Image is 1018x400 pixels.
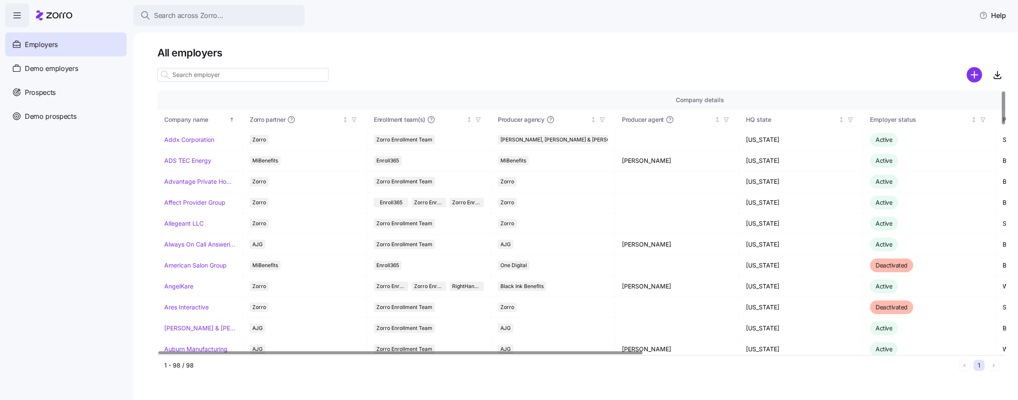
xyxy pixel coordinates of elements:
span: Zorro [252,219,266,228]
span: Help [979,10,1006,21]
a: Ares Interactive [164,303,209,312]
span: Active [876,199,892,206]
td: [US_STATE] [739,171,863,192]
span: Prospects [25,87,56,98]
span: Enroll365 [376,156,399,165]
div: Not sorted [466,117,472,123]
span: Producer agent [622,115,664,124]
span: Zorro Enrollment Team [414,198,443,207]
a: Affect Provider Group [164,198,225,207]
span: AJG [252,240,263,249]
span: [PERSON_NAME], [PERSON_NAME] & [PERSON_NAME] [500,135,633,144]
span: Zorro Enrollment Team [376,282,405,291]
span: MiBenefits [500,156,526,165]
span: Deactivated [876,303,908,311]
span: Zorro [500,219,514,228]
span: AJG [500,240,511,249]
span: Demo prospects [25,111,77,122]
span: Deactivated [876,262,908,269]
span: One Digital [500,261,527,270]
span: Zorro [252,282,266,291]
span: RightHandMan Financial [452,282,481,291]
a: Demo prospects [5,104,127,128]
span: Enrollment team(s) [374,115,425,124]
span: Zorro [500,303,514,312]
div: Not sorted [714,117,720,123]
a: [PERSON_NAME] & [PERSON_NAME]'s [164,324,236,332]
th: Producer agentNot sorted [615,110,739,129]
span: Active [876,136,892,143]
th: HQ stateNot sorted [739,110,863,129]
td: [PERSON_NAME] [615,276,739,297]
span: Zorro Enrollment Team [376,219,432,228]
div: Company name [164,115,228,124]
span: Active [876,157,892,164]
span: MiBenefits [252,261,278,270]
td: [US_STATE] [739,192,863,213]
span: Zorro Enrollment Team [376,177,432,186]
a: Always On Call Answering Service [164,240,236,249]
div: Not sorted [342,117,348,123]
span: Active [876,324,892,332]
span: Zorro Enrollment Team [376,240,432,249]
span: Zorro [500,198,514,207]
th: Producer agencyNot sorted [491,110,615,129]
span: Zorro Enrollment Team [376,135,432,144]
a: American Salon Group [164,261,227,270]
button: 1 [974,360,985,371]
a: Advantage Private Home Care [164,177,236,186]
div: Employer status [870,115,969,124]
span: AJG [252,344,263,354]
a: ADS TEC Energy [164,156,211,165]
button: Next page [988,360,999,371]
span: Enroll365 [376,261,399,270]
span: Zorro Enrollment Team [376,344,432,354]
div: Sorted ascending [229,117,235,123]
a: AngelKare [164,282,193,291]
span: Zorro Enrollment Experts [452,198,481,207]
span: Zorro Enrollment Team [376,324,432,333]
a: Auburn Manufacturing [164,345,228,353]
div: Not sorted [838,117,844,123]
span: Employers [25,39,58,50]
th: Enrollment team(s)Not sorted [367,110,491,129]
span: AJG [500,324,511,333]
th: Employer statusNot sorted [863,110,996,129]
span: Search across Zorro... [154,10,223,21]
td: [PERSON_NAME] [615,339,739,360]
td: [US_STATE] [739,129,863,150]
a: Demo employers [5,56,127,80]
td: [US_STATE] [739,234,863,255]
td: [US_STATE] [739,150,863,171]
svg: add icon [967,67,982,82]
div: Not sorted [971,117,977,123]
span: Zorro Enrollment Experts [414,282,443,291]
span: MiBenefits [252,156,278,165]
th: Zorro partnerNot sorted [243,110,367,129]
span: Active [876,241,892,248]
div: HQ state [746,115,837,124]
button: Search across Zorro... [133,5,305,26]
span: Active [876,282,892,290]
button: Previous page [959,360,970,371]
a: Prospects [5,80,127,104]
span: Zorro [500,177,514,186]
span: Zorro [252,135,266,144]
td: [US_STATE] [739,276,863,297]
h1: All employers [157,46,1006,59]
div: Not sorted [590,117,596,123]
span: Active [876,345,892,353]
span: Zorro [252,177,266,186]
td: [PERSON_NAME] [615,234,739,255]
input: Search employer [157,68,328,82]
td: [US_STATE] [739,255,863,276]
span: Zorro partner [250,115,285,124]
button: Help [972,7,1013,24]
span: Black Ink Benefits [500,282,544,291]
td: [PERSON_NAME] [615,150,739,171]
a: Addx Corporation [164,135,214,144]
td: [US_STATE] [739,213,863,234]
a: Allegeant LLC [164,219,204,228]
div: 1 - 98 / 98 [164,361,956,370]
td: [US_STATE] [739,318,863,339]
